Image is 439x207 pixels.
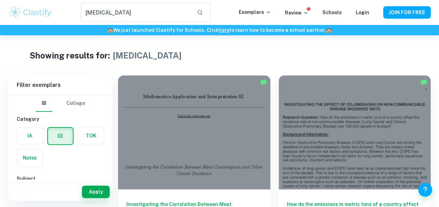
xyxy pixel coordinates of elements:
[418,183,432,197] button: Help and Feedback
[66,95,85,112] button: College
[78,127,104,144] button: TOK
[36,95,52,112] button: IB
[36,95,85,112] div: Filter type choice
[17,150,43,166] button: Notes
[113,49,181,62] h1: [MEDICAL_DATA]
[48,128,73,144] button: EE
[326,27,332,33] span: 🏫
[81,3,192,22] input: Search for any exemplars...
[29,49,110,62] h1: Showing results for:
[356,10,369,15] a: Login
[260,79,267,86] img: Marked
[383,6,431,19] button: JOIN FOR FREE
[82,186,110,198] button: Apply
[17,127,43,144] button: IA
[17,175,104,182] h6: Subject
[239,8,271,16] p: Exemplars
[285,9,309,17] p: Review
[17,115,104,123] h6: Category
[322,10,342,15] a: Schools
[8,75,112,95] h6: Filter exemplars
[219,27,229,33] a: here
[420,79,427,86] img: Marked
[107,27,113,33] span: 🏫
[1,26,438,34] h6: We just launched Clastify for Schools. Click to learn how to become a school partner.
[8,6,52,19] img: Clastify logo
